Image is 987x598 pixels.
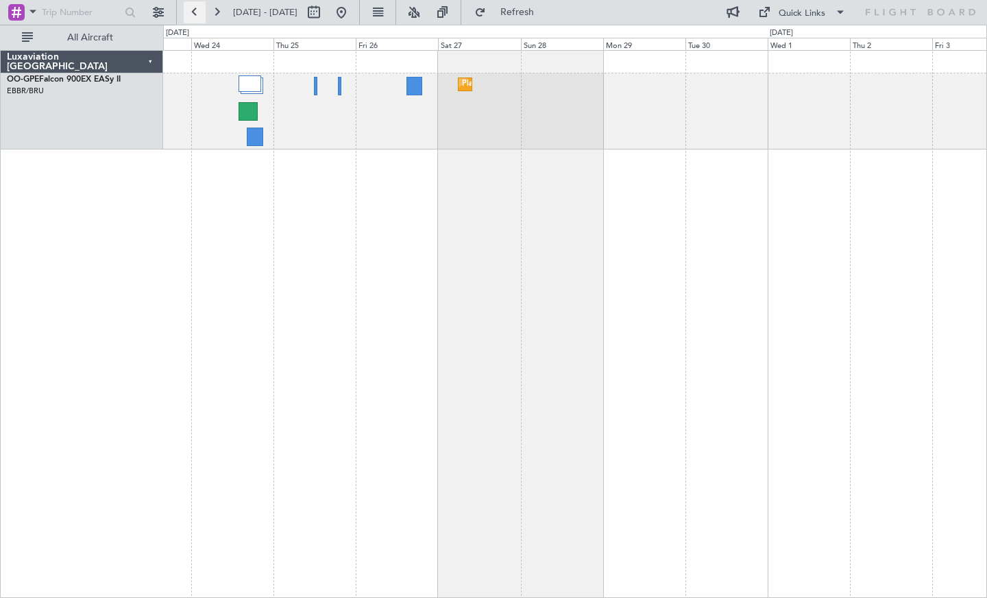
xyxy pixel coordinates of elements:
span: OO-GPE [7,75,39,84]
div: Mon 29 [603,38,685,50]
div: Thu 25 [273,38,356,50]
div: Wed 1 [768,38,850,50]
button: All Aircraft [15,27,149,49]
div: Fri 26 [356,38,438,50]
button: Quick Links [751,1,853,23]
span: [DATE] - [DATE] [233,6,297,19]
span: Refresh [489,8,546,17]
div: Tue 30 [685,38,768,50]
span: All Aircraft [36,33,145,43]
input: Trip Number [42,2,121,23]
div: Planned Maint [GEOGRAPHIC_DATA] ([GEOGRAPHIC_DATA] National) [462,74,710,95]
div: [DATE] [166,27,189,39]
div: Wed 24 [191,38,273,50]
a: EBBR/BRU [7,86,44,96]
div: Quick Links [779,7,825,21]
div: Thu 2 [850,38,932,50]
a: OO-GPEFalcon 900EX EASy II [7,75,121,84]
div: Sun 28 [521,38,603,50]
div: [DATE] [770,27,793,39]
div: Sat 27 [438,38,520,50]
button: Refresh [468,1,550,23]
